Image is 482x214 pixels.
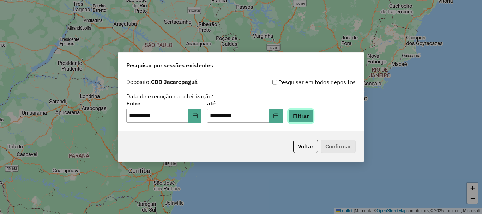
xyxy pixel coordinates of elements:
[241,78,356,86] div: Pesquisar em todos depósitos
[126,92,213,100] label: Data de execução da roteirização:
[126,78,198,86] label: Depósito:
[269,109,283,123] button: Choose Date
[188,109,202,123] button: Choose Date
[293,140,318,153] button: Voltar
[126,99,201,108] label: Entre
[151,78,198,85] strong: CDD Jacarepaguá
[288,109,313,123] button: Filtrar
[207,99,282,108] label: até
[126,61,213,69] span: Pesquisar por sessões existentes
